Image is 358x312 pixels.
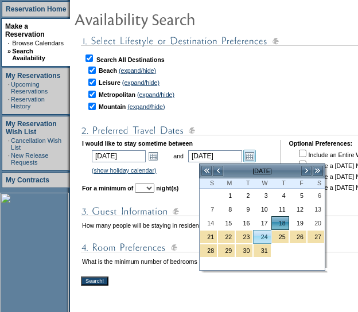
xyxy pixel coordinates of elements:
[212,165,224,177] a: <
[217,244,235,258] td: New Year's Holiday
[12,48,45,61] a: Search Availability
[119,67,156,74] a: (expand/hide)
[301,165,312,177] a: >
[11,152,48,166] a: New Release Requests
[253,202,271,216] td: Wednesday, December 10, 2025
[217,189,235,202] td: Monday, December 01, 2025
[236,244,252,257] a: 30
[127,103,165,110] a: (expand/hide)
[289,189,307,202] td: Friday, December 05, 2025
[200,231,217,243] a: 21
[236,217,252,229] a: 16
[11,81,48,95] a: Upcoming Reservations
[236,203,252,216] a: 9
[188,150,242,162] input: Date format: M/D/Y. Shortcut keys: [T] for Today. [UP] or [.] for Next Day. [DOWN] or [,] for Pre...
[6,176,49,184] a: My Contracts
[217,202,235,216] td: Monday, December 08, 2025
[122,79,159,86] a: (expand/hide)
[289,216,307,230] td: Friday, December 19, 2025
[253,178,271,189] th: Wednesday
[5,22,45,38] a: Make a Reservation
[11,96,45,110] a: Reservation History
[308,217,324,229] a: 20
[290,203,306,216] a: 12
[235,230,253,244] td: Christmas Holiday
[99,91,135,98] b: Metropolitan
[307,230,325,244] td: Christmas Holiday
[272,217,289,229] a: 18
[8,137,10,151] td: ·
[254,189,270,202] a: 3
[200,216,217,230] td: Sunday, December 14, 2025
[200,178,217,189] th: Sunday
[99,67,117,74] b: Beach
[308,189,324,202] a: 6
[254,217,270,229] a: 17
[236,189,252,202] a: 2
[235,244,253,258] td: New Year's Holiday
[224,165,301,177] td: [DATE]
[253,216,271,230] td: Wednesday, December 17, 2025
[308,231,324,243] a: 27
[243,150,256,162] a: Open the calendar popup.
[254,231,270,243] a: 24
[200,203,217,216] a: 7
[82,185,133,192] b: For a minimum of
[272,231,289,243] a: 25
[99,103,126,110] b: Mountain
[235,216,253,230] td: Tuesday, December 16, 2025
[254,203,270,216] a: 10
[271,189,289,202] td: Thursday, December 04, 2025
[7,40,11,46] td: ·
[6,5,66,13] a: Reservation Home
[312,165,324,177] a: >>
[8,96,10,110] td: ·
[92,150,146,162] input: Date format: M/D/Y. Shortcut keys: [T] for Today. [UP] or [.] for Next Day. [DOWN] or [,] for Pre...
[272,189,289,202] a: 4
[290,231,306,243] a: 26
[200,244,217,257] a: 28
[218,203,235,216] a: 8
[218,231,235,243] a: 22
[8,152,10,166] td: ·
[253,230,271,244] td: Christmas Holiday
[81,276,108,286] input: Search!
[200,217,217,229] a: 14
[147,150,159,162] a: Open the calendar popup.
[235,189,253,202] td: Tuesday, December 02, 2025
[11,137,61,151] a: Cancellation Wish List
[156,185,178,192] b: night(s)
[172,148,185,164] td: and
[271,202,289,216] td: Thursday, December 11, 2025
[137,91,174,98] a: (expand/hide)
[217,230,235,244] td: Christmas Holiday
[218,189,235,202] a: 1
[289,178,307,189] th: Friday
[6,120,57,136] a: My Reservation Wish List
[289,140,352,147] b: Optional Preferences:
[99,79,120,86] b: Leisure
[235,178,253,189] th: Tuesday
[307,189,325,202] td: Saturday, December 06, 2025
[253,244,271,258] td: New Year's Holiday
[8,81,10,95] td: ·
[218,244,235,257] a: 29
[217,216,235,230] td: Monday, December 15, 2025
[92,167,157,174] a: (show holiday calendar)
[272,203,289,216] a: 11
[290,217,306,229] a: 19
[82,140,193,147] b: I would like to stay sometime between
[218,217,235,229] a: 15
[236,231,252,243] a: 23
[289,202,307,216] td: Friday, December 12, 2025
[253,189,271,202] td: Wednesday, December 03, 2025
[217,178,235,189] th: Monday
[307,178,325,189] th: Saturday
[308,203,324,216] a: 13
[289,230,307,244] td: Christmas Holiday
[271,178,289,189] th: Thursday
[254,244,270,257] a: 31
[96,56,165,63] b: Search All Destinations
[74,7,303,30] img: pgTtlAvailabilitySearch.gif
[200,202,217,216] td: Sunday, December 07, 2025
